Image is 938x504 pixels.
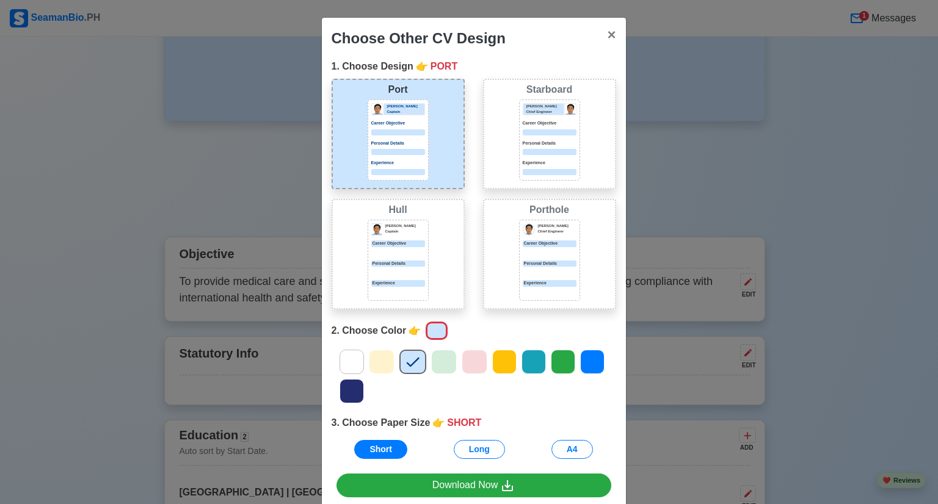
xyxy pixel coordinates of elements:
[432,478,515,493] div: Download Now
[487,203,613,217] div: Porthole
[332,319,616,342] div: 2. Choose Color
[523,120,576,127] p: Career Objective
[409,323,421,338] span: point
[371,240,425,247] p: Career Objective
[454,440,505,459] button: Long
[332,59,616,74] div: 1. Choose Design
[387,104,424,109] p: [PERSON_NAME]
[371,280,425,287] p: Experience
[332,27,506,49] div: Choose Other CV Design
[332,416,616,430] div: 3. Choose Paper Size
[523,280,576,287] div: Experience
[371,140,425,147] p: Personal Details
[526,109,564,115] p: Chief Engineer
[523,240,576,247] div: Career Objective
[523,261,576,267] div: Personal Details
[335,203,461,217] div: Hull
[335,82,461,97] div: Port
[538,223,576,229] p: [PERSON_NAME]
[387,109,424,115] p: Captain
[523,140,576,147] p: Personal Details
[354,440,407,459] button: Short
[371,160,425,167] p: Experience
[385,223,425,229] p: [PERSON_NAME]
[447,416,481,430] span: SHORT
[385,229,425,234] p: Captain
[371,261,425,267] p: Personal Details
[523,160,576,167] p: Experience
[538,229,576,234] p: Chief Engineer
[371,120,425,127] p: Career Objective
[526,104,564,109] p: [PERSON_NAME]
[487,82,613,97] div: Starboard
[607,26,616,43] span: ×
[336,473,611,497] a: Download Now
[551,440,593,459] button: A4
[432,416,445,430] span: point
[431,59,457,74] span: PORT
[416,59,428,74] span: point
